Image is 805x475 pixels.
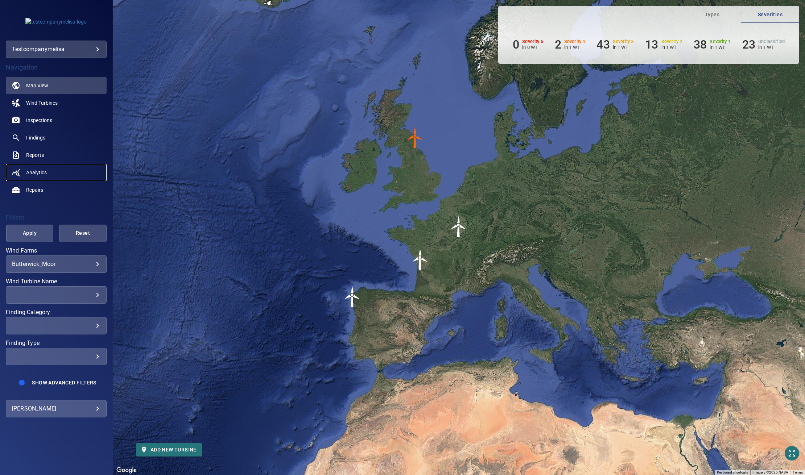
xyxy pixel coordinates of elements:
img: windFarmIcon.svg [342,286,363,308]
li: Severity Unclassified [742,38,785,51]
li: Severity 1 [694,38,731,51]
li: Severity 2 [645,38,682,51]
h6: Severity 3 [613,39,634,44]
span: Severities [746,10,795,19]
a: windturbines noActive [6,94,107,112]
h4: Navigation [6,64,107,71]
h4: Filters [6,214,107,221]
img: windFarmIcon.svg [409,249,431,270]
div: [PERSON_NAME] [12,403,100,414]
span: Analytics [26,169,47,176]
div: Finding Category [6,317,107,334]
div: Butterwick_Moor [12,261,100,267]
li: Severity 5 [513,38,543,51]
label: Finding Category [6,309,107,315]
div: Wind Turbine Name [6,286,107,304]
a: reports noActive [6,146,107,164]
img: windFarmIcon.svg [448,216,470,238]
a: inspections noActive [6,112,107,129]
h6: 38 [694,38,707,51]
a: Terms (opens in new tab) [793,470,803,474]
img: windFarmIconCat4.svg [404,127,426,149]
gmp-advanced-marker: test1 [342,286,363,308]
a: repairs noActive [6,181,107,199]
h6: Severity 2 [661,39,682,44]
li: Severity 4 [555,38,585,51]
button: Keyboard shortcuts [717,470,748,475]
span: Apply [15,229,45,238]
a: Open this area in Google Maps (opens a new window) [115,466,139,475]
span: Inspections [26,117,52,124]
div: Finding Type [6,348,107,365]
h6: Unclassified [758,39,785,44]
span: Wind Turbines [26,99,58,107]
li: Severity 3 [596,38,633,51]
span: Reports [26,151,44,159]
button: Apply [6,225,54,242]
a: findings noActive [6,129,107,146]
span: Map View [26,82,48,89]
gmp-advanced-marker: WTG_4 [404,127,426,149]
button: Show Advanced Filters [28,377,100,388]
h6: Severity 1 [710,39,731,44]
a: analytics noActive [6,164,107,181]
span: Imagery ©2025 NASA [752,470,788,474]
span: Findings [26,134,45,141]
label: Finding Type [6,340,107,346]
gmp-advanced-marker: test-1_0 [409,249,431,270]
span: Show Advanced Filters [32,380,96,386]
p: in 1 WT [661,45,682,50]
gmp-advanced-marker: Test1 [448,216,470,238]
h6: 2 [555,38,561,51]
h6: 23 [742,38,755,51]
p: in 1 WT [613,45,634,50]
h6: Severity 5 [522,39,543,44]
span: Repairs [26,186,43,193]
img: testcompanymelisa-logo [25,18,87,25]
span: Add new turbine [142,445,197,454]
p: in 1 WT [564,45,585,50]
label: Wind Turbine Name [6,279,107,284]
img: Google [115,466,139,475]
h6: 0 [513,38,519,51]
div: testcompanymelisa [12,43,100,55]
div: testcompanymelisa [6,41,107,58]
p: in 0 WT [522,45,543,50]
h6: 13 [645,38,658,51]
span: Types [688,10,737,19]
h6: 43 [596,38,610,51]
h6: Severity 4 [564,39,585,44]
span: Reset [68,229,98,238]
a: map active [6,77,107,94]
p: in 1 WT [758,45,785,50]
label: Wind Farms [6,248,107,254]
p: in 1 WT [710,45,731,50]
button: Add new turbine [136,443,202,457]
button: Reset [59,225,107,242]
div: Wind Farms [6,255,107,273]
